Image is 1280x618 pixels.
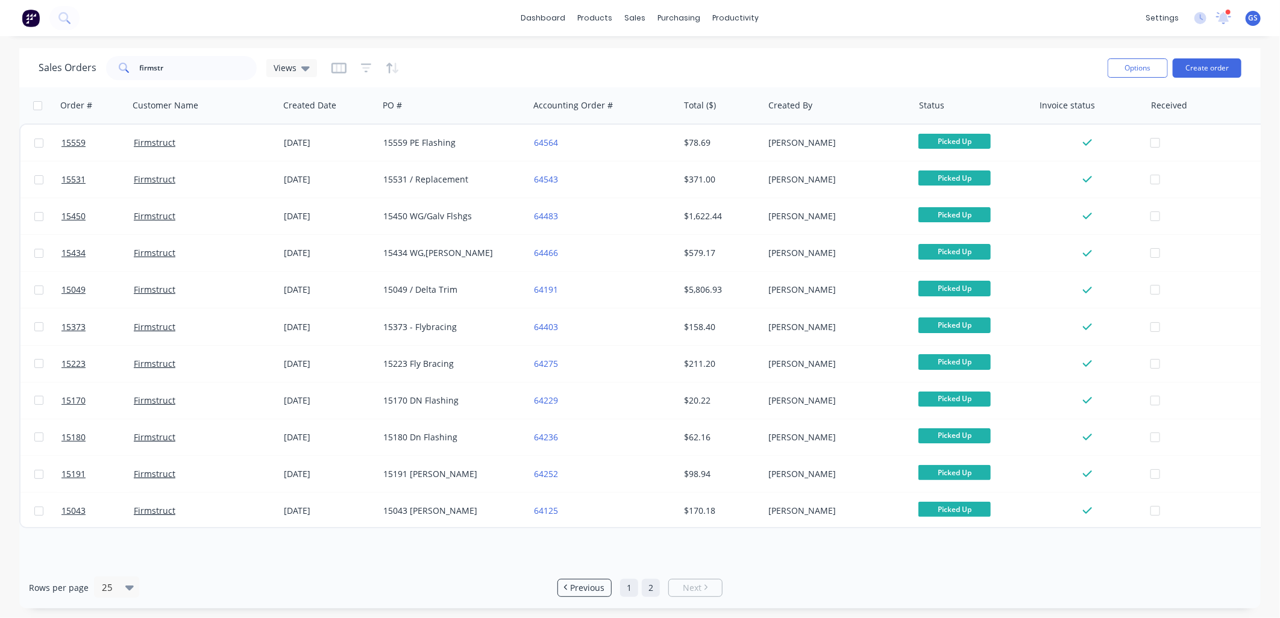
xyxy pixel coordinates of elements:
[383,321,517,333] div: 15373 - Flybracing
[683,582,701,594] span: Next
[284,284,374,296] div: [DATE]
[274,61,296,74] span: Views
[383,505,517,517] div: 15043 [PERSON_NAME]
[134,505,175,516] a: Firmstruct
[1140,9,1185,27] div: settings
[515,9,572,27] a: dashboard
[918,170,991,186] span: Picked Up
[61,456,134,492] a: 15191
[534,468,558,479] a: 64252
[707,9,765,27] div: productivity
[134,210,175,222] a: Firmstruct
[134,358,175,369] a: Firmstruct
[619,9,652,27] div: sales
[534,431,558,443] a: 64236
[283,99,336,111] div: Created Date
[383,468,517,480] div: 15191 [PERSON_NAME]
[534,395,558,406] a: 64229
[918,465,991,480] span: Picked Up
[768,431,902,443] div: [PERSON_NAME]
[383,173,517,186] div: 15531 / Replacement
[684,137,755,149] div: $78.69
[61,395,86,407] span: 15170
[684,284,755,296] div: $5,806.93
[553,579,727,597] ul: Pagination
[60,99,92,111] div: Order #
[284,173,374,186] div: [DATE]
[918,281,991,296] span: Picked Up
[284,247,374,259] div: [DATE]
[383,99,402,111] div: PO #
[534,284,558,295] a: 64191
[22,9,40,27] img: Factory
[383,358,517,370] div: 15223 Fly Bracing
[534,321,558,332] a: 64403
[61,493,134,529] a: 15043
[684,505,755,517] div: $170.18
[684,247,755,259] div: $579.17
[669,582,722,594] a: Next page
[684,431,755,443] div: $62.16
[684,358,755,370] div: $211.20
[768,137,902,149] div: [PERSON_NAME]
[61,419,134,455] a: 15180
[1108,58,1168,78] button: Options
[1151,99,1187,111] div: Received
[284,468,374,480] div: [DATE]
[61,137,86,149] span: 15559
[534,210,558,222] a: 64483
[133,99,198,111] div: Customer Name
[284,137,374,149] div: [DATE]
[918,207,991,222] span: Picked Up
[134,137,175,148] a: Firmstruct
[134,284,175,295] a: Firmstruct
[284,505,374,517] div: [DATE]
[534,173,558,185] a: 64543
[918,244,991,259] span: Picked Up
[383,247,517,259] div: 15434 WG,[PERSON_NAME]
[918,428,991,443] span: Picked Up
[571,582,605,594] span: Previous
[284,358,374,370] div: [DATE]
[39,62,96,73] h1: Sales Orders
[61,382,134,419] a: 15170
[572,9,619,27] div: products
[134,395,175,406] a: Firmstruct
[134,173,175,185] a: Firmstruct
[918,502,991,517] span: Picked Up
[284,321,374,333] div: [DATE]
[134,321,175,332] a: Firmstruct
[652,9,707,27] div: purchasing
[61,468,86,480] span: 15191
[1249,13,1258,23] span: GS
[383,137,517,149] div: 15559 PE Flashing
[383,431,517,443] div: 15180 Dn Flashing
[558,582,611,594] a: Previous page
[768,99,812,111] div: Created By
[768,395,902,407] div: [PERSON_NAME]
[61,431,86,443] span: 15180
[61,173,86,186] span: 15531
[61,247,86,259] span: 15434
[768,321,902,333] div: [PERSON_NAME]
[61,272,134,308] a: 15049
[134,468,175,479] a: Firmstruct
[534,247,558,258] a: 64466
[533,99,613,111] div: Accounting Order #
[768,358,902,370] div: [PERSON_NAME]
[61,505,86,517] span: 15043
[383,395,517,407] div: 15170 DN Flashing
[134,431,175,443] a: Firmstruct
[918,354,991,369] span: Picked Up
[684,210,755,222] div: $1,622.44
[140,56,257,80] input: Search...
[768,284,902,296] div: [PERSON_NAME]
[684,321,755,333] div: $158.40
[918,134,991,149] span: Picked Up
[768,173,902,186] div: [PERSON_NAME]
[61,284,86,296] span: 15049
[284,395,374,407] div: [DATE]
[61,346,134,382] a: 15223
[768,468,902,480] div: [PERSON_NAME]
[768,505,902,517] div: [PERSON_NAME]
